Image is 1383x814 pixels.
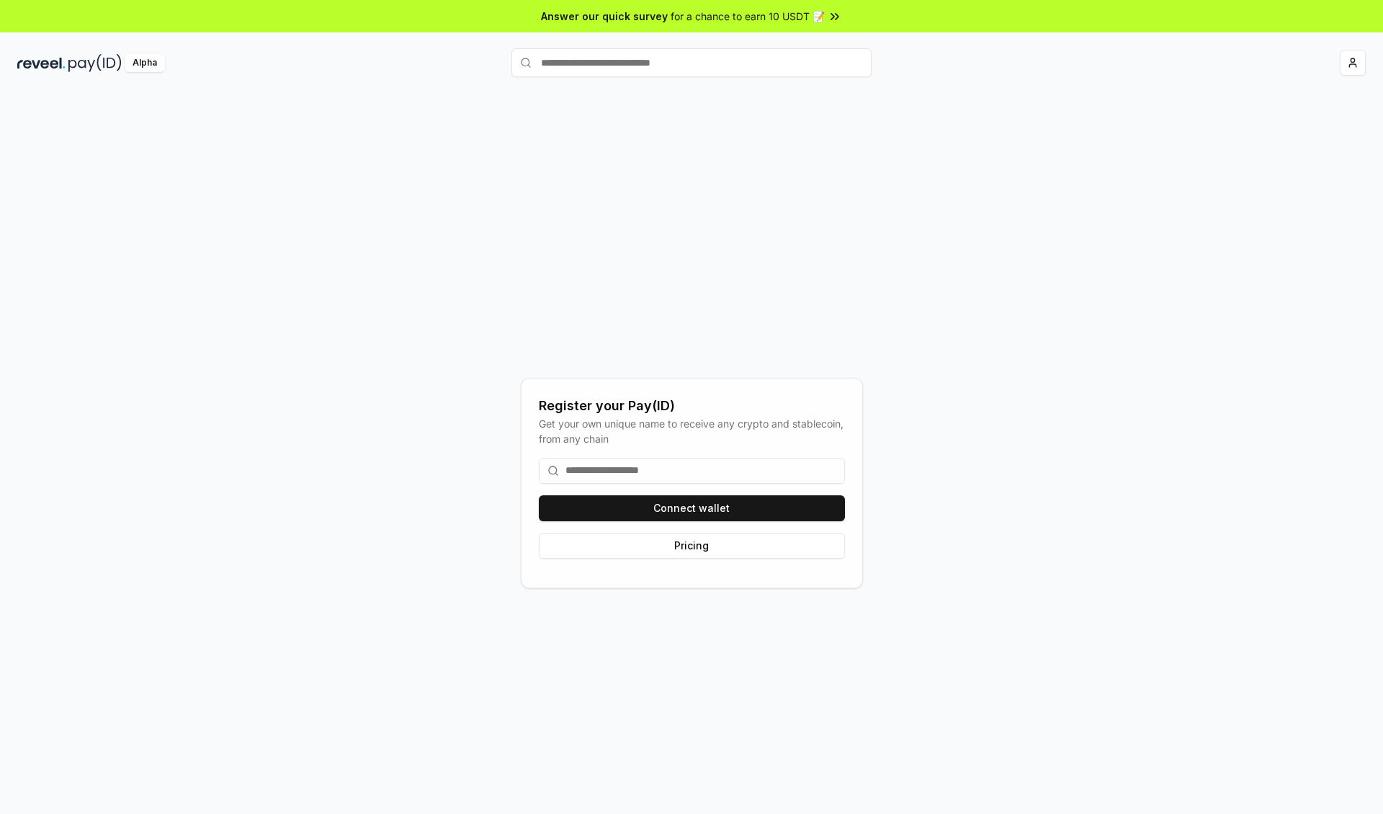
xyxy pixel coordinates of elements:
img: reveel_dark [17,54,66,72]
img: pay_id [68,54,122,72]
span: Answer our quick survey [541,9,668,24]
button: Pricing [539,533,845,559]
div: Register your Pay(ID) [539,396,845,416]
div: Alpha [125,54,165,72]
div: Get your own unique name to receive any crypto and stablecoin, from any chain [539,416,845,446]
button: Connect wallet [539,495,845,521]
span: for a chance to earn 10 USDT 📝 [671,9,825,24]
